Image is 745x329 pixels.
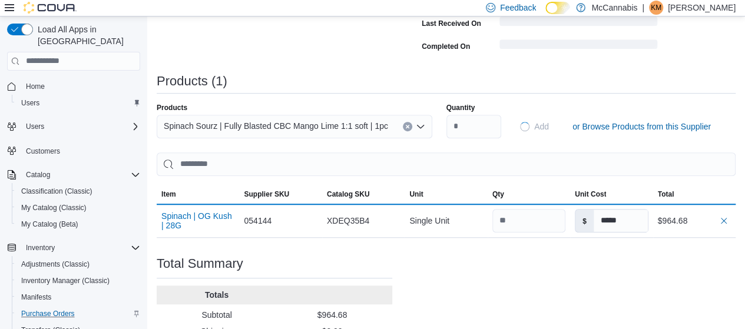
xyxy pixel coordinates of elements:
[405,185,487,204] button: Unit
[21,79,49,94] a: Home
[642,1,644,15] p: |
[12,183,145,200] button: Classification (Classic)
[21,168,140,182] span: Catalog
[26,170,50,180] span: Catalog
[12,272,145,289] button: Inventory Manager (Classic)
[488,185,570,204] button: Qty
[651,1,661,15] span: KM
[16,257,94,271] a: Adjustments (Classic)
[327,214,369,228] span: XDEQ35B4
[239,185,322,204] button: Supplier SKU
[244,214,271,228] span: 054144
[12,95,145,111] button: Users
[658,214,731,228] div: $964.68
[21,203,87,212] span: My Catalog (Classic)
[21,241,59,255] button: Inventory
[161,289,272,301] p: Totals
[16,184,97,198] a: Classification (Classic)
[12,200,145,216] button: My Catalog (Classic)
[16,274,140,288] span: Inventory Manager (Classic)
[21,79,140,94] span: Home
[545,2,570,14] input: Dark Mode
[21,119,49,134] button: Users
[157,257,243,271] h3: Total Summary
[26,122,44,131] span: Users
[2,78,145,95] button: Home
[33,24,140,47] span: Load All Apps in [GEOGRAPHIC_DATA]
[575,210,594,232] label: $
[16,96,140,110] span: Users
[161,190,176,199] span: Item
[21,98,39,108] span: Users
[322,185,405,204] button: Catalog SKU
[658,190,674,199] span: Total
[16,184,140,198] span: Classification (Classic)
[534,121,549,132] span: Add
[26,82,45,91] span: Home
[649,1,663,15] div: Kaylee McAllister
[500,2,536,14] span: Feedback
[446,103,475,112] label: Quantity
[16,257,140,271] span: Adjustments (Classic)
[405,209,487,232] div: Single Unit
[492,190,504,199] span: Qty
[16,201,91,215] a: My Catalog (Classic)
[575,190,606,199] span: Unit Cost
[12,289,145,305] button: Manifests
[157,103,187,112] label: Products
[164,119,388,133] span: Spinach Sourz | Fully Blasted CBC Mango Lime 1:1 soft | 1pc
[12,216,145,232] button: My Catalog (Beta)
[244,190,289,199] span: Supplier SKU
[21,293,51,302] span: Manifests
[591,1,637,15] p: McCannabis
[409,190,423,199] span: Unit
[2,167,145,183] button: Catalog
[21,241,140,255] span: Inventory
[568,115,716,138] button: or Browse Products from this Supplier
[161,309,272,321] p: Subtotal
[499,42,657,51] span: Loading
[16,217,83,231] a: My Catalog (Beta)
[21,168,55,182] button: Catalog
[157,185,239,204] button: Item
[21,143,140,158] span: Customers
[21,144,65,158] a: Customers
[161,211,234,230] button: Spinach | OG Kush | 28G
[277,309,388,321] p: $964.68
[403,122,412,131] button: Clear input
[21,119,140,134] span: Users
[16,290,140,304] span: Manifests
[422,19,481,28] label: Last Received On
[157,74,227,88] h3: Products (1)
[21,187,92,196] span: Classification (Classic)
[422,42,470,51] label: Completed On
[21,220,78,229] span: My Catalog (Beta)
[16,307,80,321] a: Purchase Orders
[572,121,711,132] span: or Browse Products from this Supplier
[570,185,653,204] button: Unit Cost
[21,309,75,318] span: Purchase Orders
[12,256,145,272] button: Adjustments (Classic)
[668,1,736,15] p: [PERSON_NAME]
[515,115,554,138] button: LoadingAdd
[545,14,546,15] span: Dark Mode
[327,190,370,199] span: Catalog SKU
[653,185,736,204] button: Total
[16,290,56,304] a: Manifests
[16,201,140,215] span: My Catalog (Classic)
[16,274,114,288] a: Inventory Manager (Classic)
[26,147,60,156] span: Customers
[21,276,110,285] span: Inventory Manager (Classic)
[499,19,657,28] span: Loading
[21,260,90,269] span: Adjustments (Classic)
[2,118,145,135] button: Users
[24,2,77,14] img: Cova
[16,217,140,231] span: My Catalog (Beta)
[2,240,145,256] button: Inventory
[16,307,140,321] span: Purchase Orders
[12,305,145,322] button: Purchase Orders
[519,121,531,132] span: Loading
[416,122,425,131] button: Open list of options
[2,142,145,159] button: Customers
[16,96,44,110] a: Users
